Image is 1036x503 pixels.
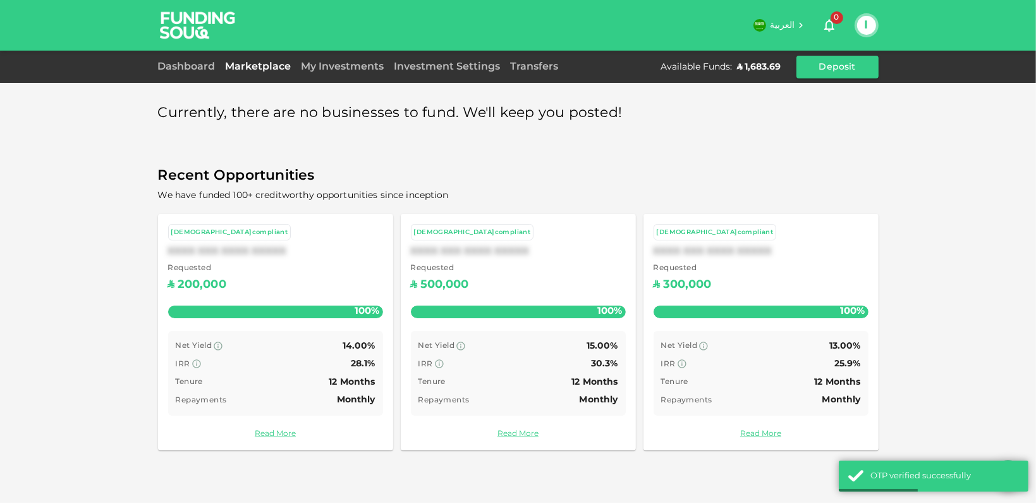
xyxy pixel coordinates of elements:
div: XXXX XXX XXXX XXXXX [654,245,868,258]
button: I [857,16,876,35]
span: 28.1% [351,359,375,368]
a: [DEMOGRAPHIC_DATA]compliantXXXX XXX XXXX XXXXX Requested ʢ500,000100% Net Yield 15.00% IRR 30.3% ... [401,214,636,450]
div: 300,000 [663,275,712,295]
a: My Investments [296,62,389,71]
a: Read More [168,428,383,440]
span: 100% [352,302,383,321]
div: [DEMOGRAPHIC_DATA]compliant [171,227,288,238]
img: flag-sa.b9a346574cdc8950dd34b50780441f57.svg [753,19,766,32]
div: 500,000 [420,275,469,295]
span: 100% [595,302,626,321]
a: Read More [411,428,626,440]
button: Deposit [796,56,879,78]
span: Repayments [176,397,227,404]
a: Read More [654,428,868,440]
span: 12 Months [814,378,860,387]
span: 100% [838,302,868,321]
span: Net Yield [418,342,455,350]
span: 12 Months [329,378,375,387]
div: 200,000 [178,275,226,295]
div: XXXX XXX XXXX XXXXX [411,245,626,258]
span: 0 [831,11,843,24]
span: Currently, there are no businesses to fund. We'll keep you posted! [158,101,623,126]
span: Repayments [661,397,712,404]
span: 25.9% [834,359,861,368]
span: Requested [654,263,712,275]
div: Available Funds : [661,61,733,73]
span: Requested [168,263,226,275]
div: [DEMOGRAPHIC_DATA]compliant [657,227,774,238]
span: العربية [770,21,795,30]
a: Transfers [506,62,564,71]
span: 12 Months [571,378,618,387]
div: ʢ 1,683.69 [738,61,781,73]
span: Repayments [418,397,470,404]
a: Dashboard [158,62,221,71]
a: Investment Settings [389,62,506,71]
span: Net Yield [661,342,698,350]
span: Tenure [661,378,688,386]
span: 13.00% [829,342,861,351]
span: 15.00% [587,342,618,351]
div: ʢ [654,275,661,295]
span: Net Yield [176,342,212,350]
a: Marketplace [221,62,296,71]
span: Monthly [822,395,861,404]
span: Tenure [176,378,203,386]
span: Recent Opportunities [158,164,879,189]
span: Requested [411,263,469,275]
div: [DEMOGRAPHIC_DATA]compliant [414,227,531,238]
span: Monthly [337,395,375,404]
button: 0 [817,13,842,38]
div: ʢ [168,275,175,295]
span: 14.00% [343,342,375,351]
span: IRR [176,361,190,368]
span: IRR [661,361,676,368]
a: [DEMOGRAPHIC_DATA]compliantXXXX XXX XXXX XXXXX Requested ʢ200,000100% Net Yield 14.00% IRR 28.1% ... [158,214,393,450]
span: Monthly [580,395,618,404]
span: 30.3% [591,359,618,368]
span: IRR [418,361,433,368]
div: ʢ [411,275,418,295]
div: XXXX XXX XXXX XXXXX [168,245,383,258]
span: Tenure [418,378,446,386]
div: OTP verified successfully [870,470,1019,483]
span: We have funded 100+ creditworthy opportunities since inception [158,191,449,200]
a: [DEMOGRAPHIC_DATA]compliantXXXX XXX XXXX XXXXX Requested ʢ300,000100% Net Yield 13.00% IRR 25.9% ... [643,214,879,450]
